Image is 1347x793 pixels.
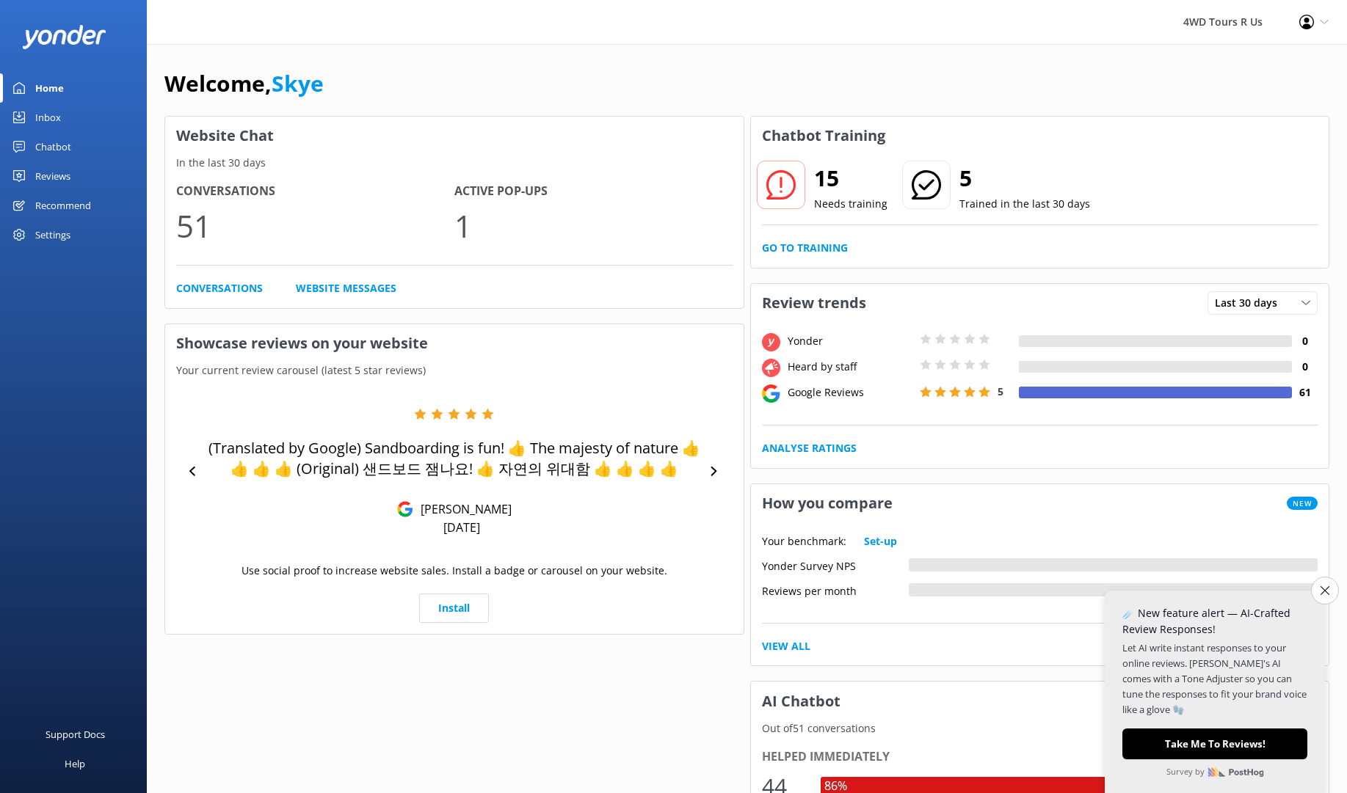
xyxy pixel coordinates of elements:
p: Needs training [814,196,887,212]
h2: 15 [814,161,887,196]
h3: Website Chat [165,117,744,155]
img: Google Reviews [397,501,413,517]
p: (Translated by Google) Sandboarding is fun! 👍 The majesty of nature 👍 👍 👍 👍 (Original) 샌드보드 잼나요! ... [206,438,703,479]
h2: 5 [959,161,1090,196]
div: Helped immediately [762,748,1318,767]
h3: Review trends [751,284,877,322]
p: [PERSON_NAME] [413,501,512,517]
h4: 61 [1292,384,1318,401]
div: Inbox [35,103,61,132]
div: Yonder Survey NPS [762,558,909,571]
div: Recommend [35,191,91,220]
a: Go to Training [762,240,848,256]
p: 51 [176,201,454,250]
h3: AI Chatbot [751,682,852,720]
p: Trained in the last 30 days [959,196,1090,212]
div: Settings [35,220,70,249]
a: Analyse Ratings [762,440,857,456]
h3: Showcase reviews on your website [165,324,744,362]
h4: Conversations [176,182,454,201]
div: Home [35,73,64,103]
p: Your benchmark: [762,533,846,549]
p: [DATE] [443,519,480,536]
div: Google Reviews [784,384,916,401]
p: Use social proof to increase website sales. Install a badge or carousel on your website. [242,563,667,579]
h3: How you compare [751,484,904,522]
img: yonder-white-logo.png [22,25,106,49]
span: New [1287,497,1318,510]
a: Conversations [176,280,263,296]
p: Your current review carousel (latest 5 star reviews) [165,362,744,379]
p: Out of 51 conversations [751,720,1329,737]
span: 5 [998,384,1003,398]
span: Last 30 days [1215,295,1286,311]
h3: Chatbot Training [751,117,896,155]
div: Chatbot [35,132,71,161]
h1: Welcome, [164,66,324,101]
div: Reviews per month [762,583,909,596]
div: Yonder [784,333,916,349]
a: Install [419,593,489,623]
h4: Active Pop-ups [454,182,733,201]
div: Support Docs [46,720,105,749]
p: In the last 30 days [165,155,744,171]
div: Help [65,749,85,778]
p: 1 [454,201,733,250]
div: Heard by staff [784,359,916,375]
a: Skye [272,68,324,98]
a: Website Messages [296,280,396,296]
div: Reviews [35,161,70,191]
h4: 0 [1292,333,1318,349]
a: View All [762,638,810,654]
h4: 0 [1292,359,1318,375]
a: Set-up [864,533,897,549]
